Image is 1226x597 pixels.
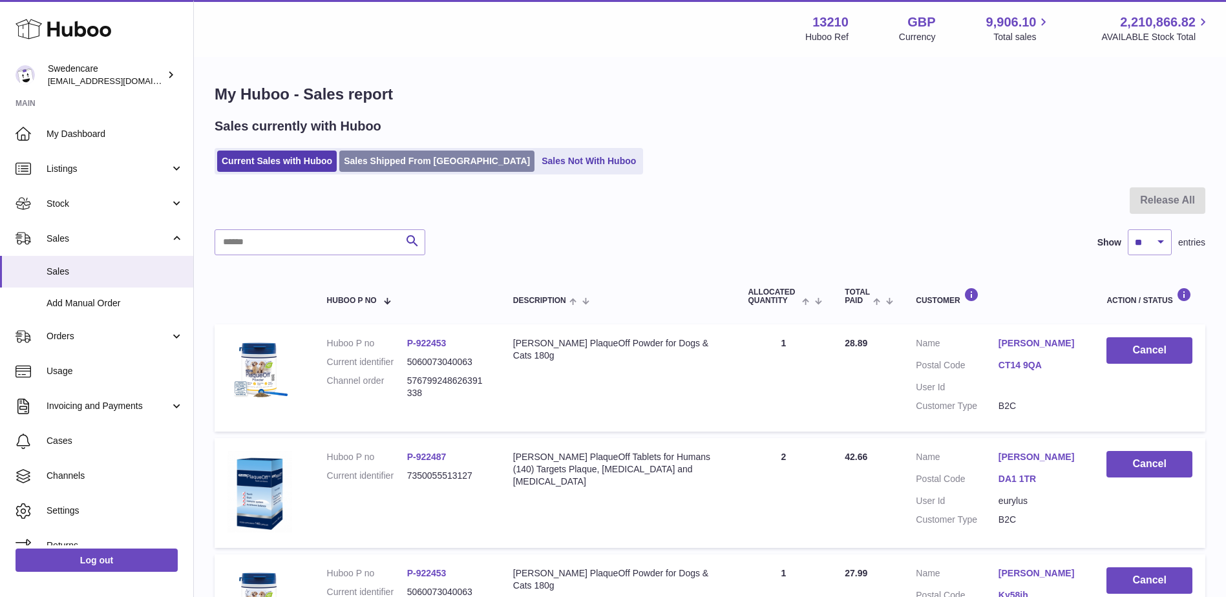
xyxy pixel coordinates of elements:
button: Cancel [1106,337,1192,364]
span: Cases [47,435,184,447]
a: 9,906.10 Total sales [986,14,1052,43]
span: Invoicing and Payments [47,400,170,412]
a: Log out [16,549,178,572]
strong: GBP [907,14,935,31]
span: Stock [47,198,170,210]
span: Orders [47,330,170,342]
dd: 5060073040063 [407,356,487,368]
a: P-922453 [407,338,447,348]
div: [PERSON_NAME] PlaqueOff Powder for Dogs & Cats 180g [513,567,723,592]
span: Huboo P no [327,297,377,305]
div: Action / Status [1106,288,1192,305]
a: 2,210,866.82 AVAILABLE Stock Total [1101,14,1210,43]
span: 28.89 [845,338,867,348]
dt: Postal Code [916,359,999,375]
dt: Customer Type [916,400,999,412]
span: Sales [47,266,184,278]
span: 42.66 [845,452,867,462]
dt: User Id [916,495,999,507]
dd: B2C [999,400,1081,412]
img: $_57.JPG [227,337,292,402]
h2: Sales currently with Huboo [215,118,381,135]
div: Customer [916,288,1081,305]
dd: 576799248626391338 [407,375,487,399]
button: Cancel [1106,451,1192,477]
a: Sales Not With Huboo [537,151,640,172]
span: Usage [47,365,184,377]
label: Show [1097,236,1121,249]
dt: Current identifier [327,356,407,368]
span: [EMAIL_ADDRESS][DOMAIN_NAME] [48,76,190,86]
span: 9,906.10 [986,14,1037,31]
span: Total paid [845,288,870,305]
strong: 13210 [812,14,849,31]
span: 2,210,866.82 [1120,14,1196,31]
button: Cancel [1106,567,1192,594]
dt: Current identifier [327,470,407,482]
span: Returns [47,539,184,552]
dt: Name [916,567,999,583]
span: Sales [47,233,170,245]
span: Channels [47,470,184,482]
span: Description [513,297,566,305]
dd: eurylus [999,495,1081,507]
span: 27.99 [845,568,867,578]
span: entries [1178,236,1205,249]
h1: My Huboo - Sales report [215,84,1205,105]
dt: Channel order [327,375,407,399]
a: CT14 9QA [999,359,1081,372]
a: [PERSON_NAME] [999,567,1081,580]
span: Total sales [993,31,1051,43]
a: [PERSON_NAME] [999,451,1081,463]
img: gemma.horsfield@swedencare.co.uk [16,65,35,85]
a: [PERSON_NAME] [999,337,1081,350]
td: 1 [735,324,832,432]
div: [PERSON_NAME] PlaqueOff Tablets for Humans (140) Targets Plaque, [MEDICAL_DATA] and [MEDICAL_DATA] [513,451,723,488]
span: Settings [47,505,184,517]
div: Swedencare [48,63,164,87]
div: Currency [899,31,936,43]
dd: 7350055513127 [407,470,487,482]
span: Add Manual Order [47,297,184,309]
dt: Name [916,451,999,466]
img: $_57.PNG [227,451,292,532]
div: Huboo Ref [805,31,849,43]
dt: Huboo P no [327,451,407,463]
dt: Huboo P no [327,567,407,580]
dd: B2C [999,514,1081,526]
dt: Name [916,337,999,353]
span: AVAILABLE Stock Total [1101,31,1210,43]
dt: Huboo P no [327,337,407,350]
span: My Dashboard [47,128,184,140]
td: 2 [735,438,832,548]
a: P-922453 [407,568,447,578]
dt: Customer Type [916,514,999,526]
div: [PERSON_NAME] PlaqueOff Powder for Dogs & Cats 180g [513,337,723,362]
a: P-922487 [407,452,447,462]
a: Sales Shipped From [GEOGRAPHIC_DATA] [339,151,534,172]
span: Listings [47,163,170,175]
span: ALLOCATED Quantity [748,288,798,305]
a: Current Sales with Huboo [217,151,337,172]
dt: User Id [916,381,999,393]
dt: Postal Code [916,473,999,488]
a: DA1 1TR [999,473,1081,485]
